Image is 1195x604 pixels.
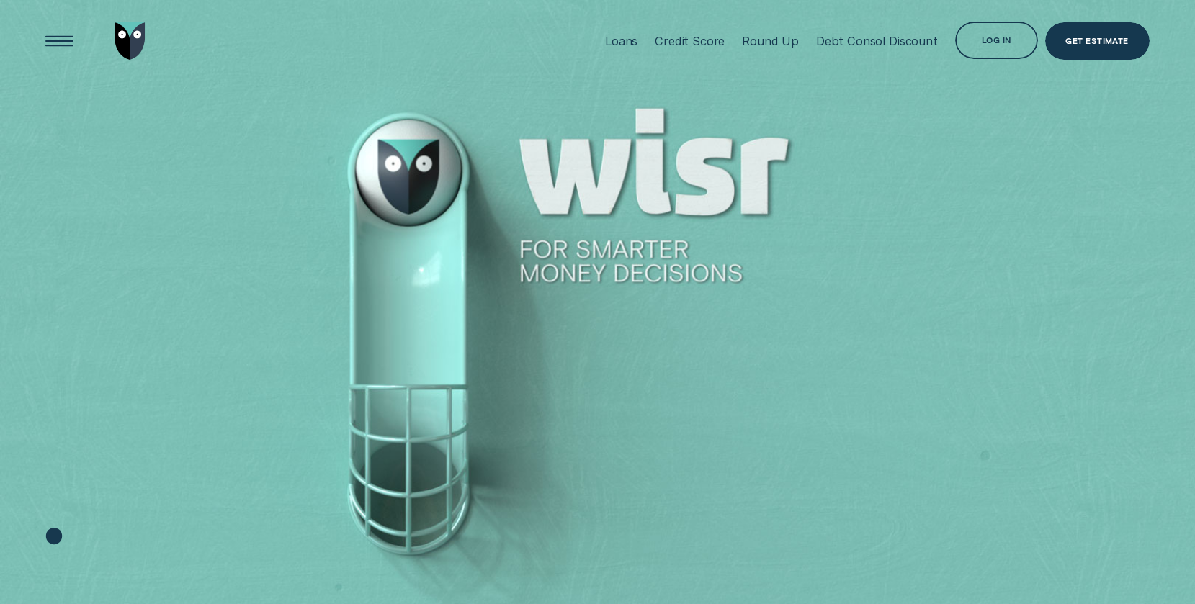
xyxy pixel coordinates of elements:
div: Round Up [742,34,799,48]
button: Open Menu [41,22,79,60]
button: Log in [955,22,1038,59]
div: Loans [605,34,637,48]
a: Get Estimate [1045,22,1150,60]
div: Debt Consol Discount [816,34,938,48]
img: Wisr [115,22,146,60]
div: Credit Score [655,34,725,48]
